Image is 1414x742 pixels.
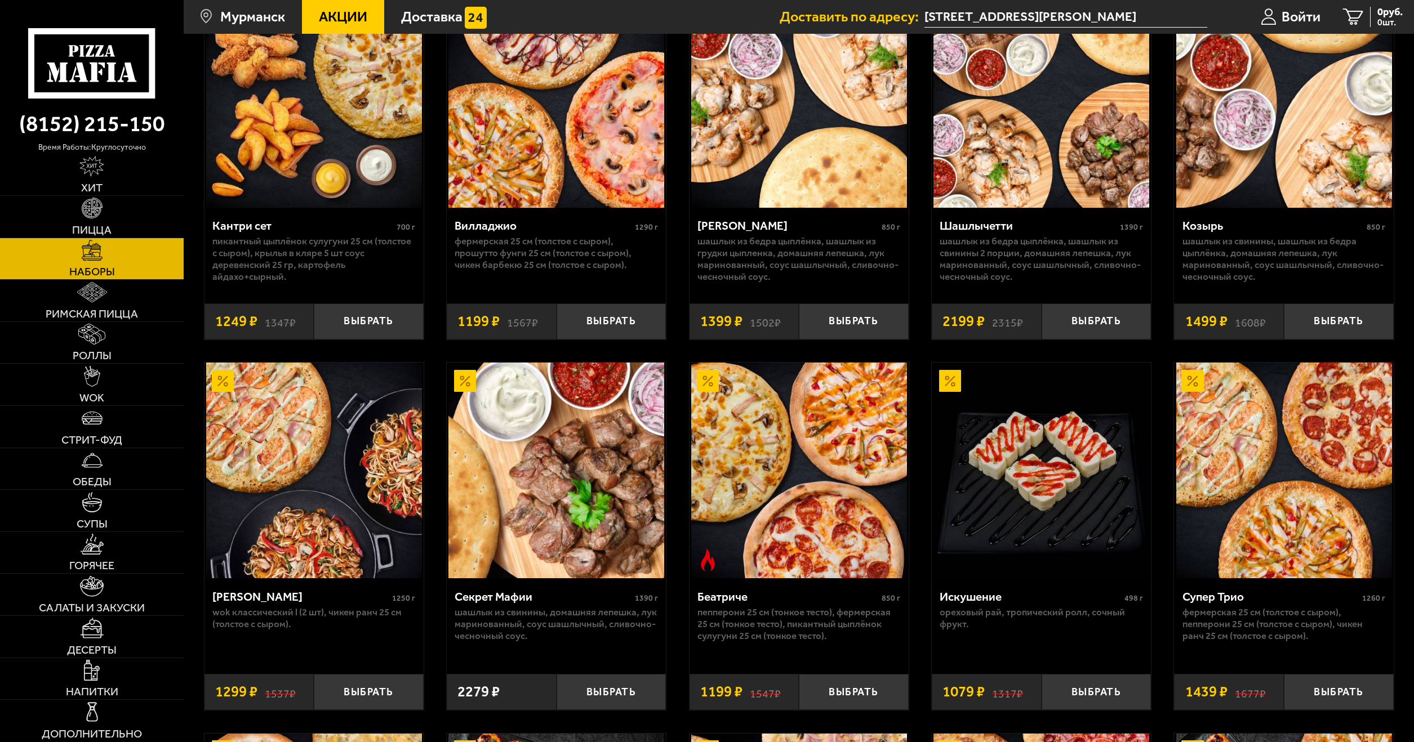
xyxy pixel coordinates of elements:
img: Супер Трио [1176,363,1392,578]
img: Вилла Капри [206,363,422,578]
p: Фермерская 25 см (толстое с сыром), Пепперони 25 см (толстое с сыром), Чикен Ранч 25 см (толстое ... [1182,606,1385,642]
p: Ореховый рай, Тропический ролл, Сочный фрукт. [940,606,1142,630]
button: Выбрать [799,674,909,710]
s: 1502 ₽ [750,314,781,329]
div: [PERSON_NAME] [212,589,389,604]
div: Шашлычетти [940,218,1117,233]
span: 2279 ₽ [457,685,500,699]
span: 0 руб. [1377,7,1403,17]
button: Выбрать [314,674,424,710]
span: Пицца [72,225,112,236]
button: Выбрать [1284,674,1394,710]
span: Десерты [67,645,117,656]
span: 1290 г [635,222,658,232]
span: 0 шт. [1377,18,1403,27]
img: Акционный [1181,370,1203,392]
div: [PERSON_NAME] [697,218,879,233]
a: АкционныйСупер Трио [1174,363,1393,578]
div: Искушение [940,589,1121,604]
img: Акционный [697,370,719,392]
img: 15daf4d41897b9f0e9f617042186c801.svg [465,7,487,29]
img: Острое блюдо [697,549,719,571]
span: 1299 ₽ [215,685,257,699]
span: Салаты и закуски [39,602,145,614]
span: 1079 ₽ [942,685,985,699]
img: Акционный [939,370,961,392]
span: 498 г [1124,593,1143,603]
span: Дополнительно [42,728,142,740]
img: Беатриче [691,363,907,578]
div: Беатриче [697,589,879,604]
s: 2315 ₽ [992,314,1023,329]
span: Войти [1282,10,1320,24]
p: Фермерская 25 см (толстое с сыром), Прошутто Фунги 25 см (толстое с сыром), Чикен Барбекю 25 см (... [455,235,657,271]
img: Искушение [933,363,1149,578]
s: 1608 ₽ [1235,314,1266,329]
div: Козырь [1182,218,1364,233]
p: Пепперони 25 см (тонкое тесто), Фермерская 25 см (тонкое тесто), Пикантный цыплёнок сулугуни 25 с... [697,606,900,642]
span: 1250 г [392,593,415,603]
span: Доставка [401,10,463,24]
span: Горячее [69,560,114,571]
button: Выбрать [314,303,424,339]
span: 700 г [397,222,415,232]
span: Обеды [73,476,112,488]
s: 1567 ₽ [507,314,538,329]
span: Акции [319,10,367,24]
span: 1439 ₽ [1185,685,1228,699]
div: Вилладжио [455,218,632,233]
span: 850 г [1367,222,1385,232]
div: Секрет Мафии [455,589,632,604]
p: шашлык из бедра цыплёнка, шашлык из грудки цыпленка, домашняя лепешка, лук маринованный, соус шаш... [697,235,900,283]
span: 2199 ₽ [942,314,985,329]
p: Пикантный цыплёнок сулугуни 25 см (толстое с сыром), крылья в кляре 5 шт соус деревенский 25 гр, ... [212,235,415,283]
span: Роллы [73,350,112,361]
span: Доставить по адресу: [780,10,924,24]
span: 1390 г [635,593,658,603]
button: Выбрать [1042,303,1151,339]
div: Супер Трио [1182,589,1359,604]
span: 1260 г [1362,593,1385,603]
span: Напитки [66,686,118,698]
span: Хит [81,182,103,194]
button: Выбрать [799,303,909,339]
img: Секрет Мафии [448,363,664,578]
span: Россия, Мурманск, улица Аскольдовцев, 15 [924,7,1207,28]
span: 850 г [882,593,900,603]
span: Наборы [69,266,115,278]
span: 1390 г [1120,222,1143,232]
span: 850 г [882,222,900,232]
button: Выбрать [1284,303,1394,339]
span: 1199 ₽ [457,314,500,329]
span: 1499 ₽ [1185,314,1228,329]
span: 1199 ₽ [700,685,742,699]
p: Wok классический L (2 шт), Чикен Ранч 25 см (толстое с сыром). [212,606,415,630]
a: АкционныйОстрое блюдоБеатриче [690,363,909,578]
button: Выбрать [557,674,666,710]
span: Стрит-фуд [61,435,122,446]
a: АкционныйВилла Капри [204,363,424,578]
input: Ваш адрес доставки [924,7,1207,28]
s: 1677 ₽ [1235,685,1266,699]
span: Супы [77,518,108,530]
s: 1537 ₽ [265,685,296,699]
span: Римская пицца [46,309,138,320]
img: Акционный [212,370,234,392]
p: шашлык из свинины, шашлык из бедра цыплёнка, домашняя лепешка, лук маринованный, соус шашлычный, ... [1182,235,1385,283]
s: 1547 ₽ [750,685,781,699]
a: АкционныйСекрет Мафии [447,363,666,578]
p: шашлык из свинины, домашняя лепешка, лук маринованный, соус шашлычный, сливочно-чесночный соус. [455,606,657,642]
button: Выбрать [557,303,666,339]
s: 1317 ₽ [992,685,1023,699]
button: Выбрать [1042,674,1151,710]
span: WOK [79,392,104,404]
a: АкционныйИскушение [932,363,1151,578]
p: шашлык из бедра цыплёнка, шашлык из свинины 2 порции, домашняя лепешка, лук маринованный, соус ша... [940,235,1142,283]
img: Акционный [454,370,476,392]
span: 1399 ₽ [700,314,742,329]
span: Мурманск [220,10,285,24]
div: Кантри сет [212,218,394,233]
s: 1347 ₽ [265,314,296,329]
span: 1249 ₽ [215,314,257,329]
